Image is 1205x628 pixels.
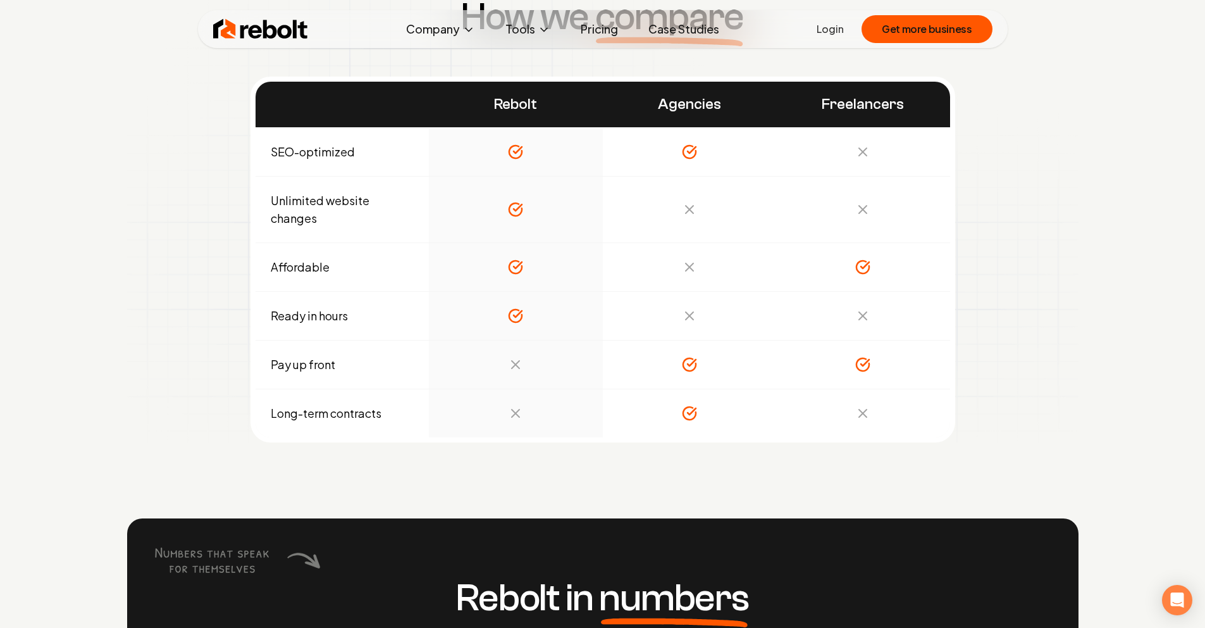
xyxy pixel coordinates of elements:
[256,176,429,242] td: Unlimited website changes
[256,242,429,291] td: Affordable
[256,389,429,437] td: Long-term contracts
[776,82,950,128] th: Freelancers
[817,22,844,37] a: Login
[571,16,628,42] a: Pricing
[256,340,429,389] td: Pay up front
[256,127,429,176] td: SEO-optimized
[256,291,429,340] td: Ready in hours
[862,15,992,43] button: Get more business
[396,16,485,42] button: Company
[1162,585,1192,615] div: Open Intercom Messenger
[495,16,560,42] button: Tools
[638,16,729,42] a: Case Studies
[429,82,603,128] th: Rebolt
[456,579,749,617] h3: Rebolt in
[603,82,777,128] th: Agencies
[599,579,749,617] span: numbers
[213,16,308,42] img: Rebolt Logo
